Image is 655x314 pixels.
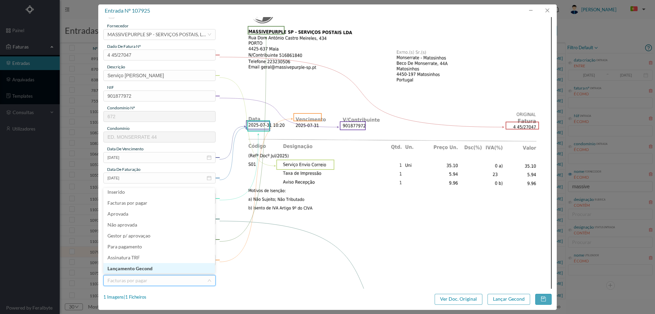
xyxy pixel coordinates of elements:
[107,23,129,28] span: fornecedor
[103,230,215,241] li: Gestor p/ aprovaçao
[103,294,146,301] div: 1 Imagens | 1 Ficheiros
[487,294,530,305] button: Lançar Gecond
[625,4,648,15] button: PT
[107,126,130,131] span: condomínio
[107,29,207,40] div: MASSIVEPURPLE SP - SERVIÇOS POSTAIS, LDA
[103,197,215,208] li: Facturas por pagar
[107,269,138,274] span: estado da fatura
[207,278,212,283] i: icon: down
[107,105,135,110] span: condomínio nº
[207,155,212,160] i: icon: calendar
[103,252,215,263] li: Assinatura TRF
[103,187,215,197] li: Inserido
[107,85,114,90] span: NIF
[103,208,215,219] li: Aprovada
[103,241,215,252] li: Para pagamento
[207,176,212,180] i: icon: calendar
[107,146,144,151] span: data de vencimento
[107,187,142,192] span: data de pagamento
[103,263,215,274] li: Lançamento Gecond
[103,219,215,230] li: Não aprovada
[107,64,125,69] span: descrição
[107,44,141,49] span: dado de fatura nº
[107,167,141,172] span: data de faturação
[105,7,150,14] span: entrada nº 107925
[207,32,212,37] i: icon: down
[435,294,482,305] button: Ver Doc. Original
